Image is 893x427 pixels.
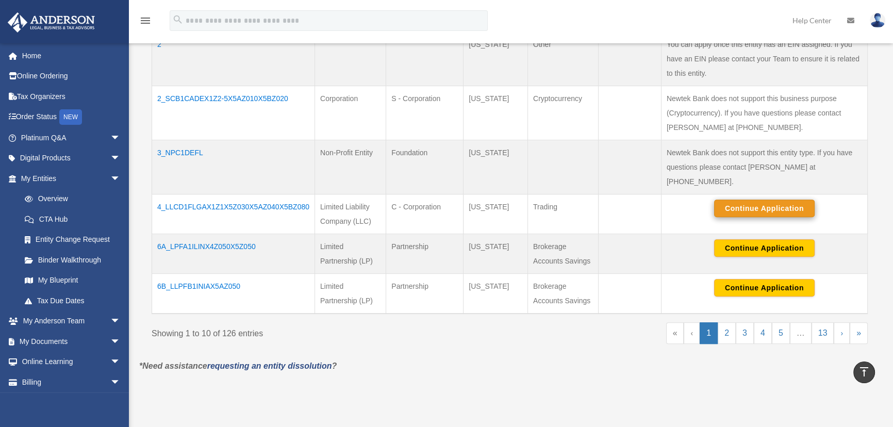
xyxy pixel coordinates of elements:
td: Partnership [386,234,464,274]
td: Limited Liability Company (LLC) [315,194,386,234]
a: First [666,322,684,344]
a: Next [834,322,850,344]
a: My Entitiesarrow_drop_down [7,168,131,189]
td: 6A_LPFA1ILINX4Z050X5Z050 [152,234,315,274]
td: Brokerage Accounts Savings [527,234,598,274]
a: 1 [700,322,718,344]
td: Newtek Bank does not support this business purpose (Cryptocurrency). If you have questions please... [661,86,867,140]
a: Tax Due Dates [14,290,131,311]
a: 13 [812,322,834,344]
a: Entity Change Request [14,229,131,250]
a: Online Ordering [7,66,136,87]
a: 3 [736,322,754,344]
td: Partnership [386,274,464,314]
td: 4_LLCD1FLGAX1Z1X5Z030X5AZ040X5BZ080 [152,194,315,234]
a: Platinum Q&Aarrow_drop_down [7,127,136,148]
i: menu [139,14,152,27]
td: Limited Partnership (LP) [315,274,386,314]
a: My Anderson Teamarrow_drop_down [7,311,136,332]
td: Newtek Bank does not support this entity type. If you have questions please contact [PERSON_NAME]... [661,140,867,194]
a: 2 [718,322,736,344]
i: vertical_align_top [858,366,870,378]
img: User Pic [870,13,885,28]
a: Overview [14,189,126,209]
td: Limited Partnership (LP) [315,234,386,274]
span: arrow_drop_down [110,331,131,352]
td: 2 [152,32,315,86]
td: Other [527,32,598,86]
td: [US_STATE] [464,140,528,194]
a: Billingarrow_drop_down [7,372,136,392]
td: 2_SCB1CADEX1Z2-5X5AZ010X5BZ020 [152,86,315,140]
button: Continue Application [714,239,815,257]
td: Foundation [386,140,464,194]
a: Last [850,322,868,344]
span: arrow_drop_down [110,372,131,393]
div: NEW [59,109,82,125]
a: vertical_align_top [853,362,875,383]
a: … [790,322,812,344]
a: Tax Organizers [7,86,136,107]
span: arrow_drop_down [110,168,131,189]
td: S - Corporation [386,86,464,140]
td: Corporation [315,86,386,140]
i: search [172,14,184,25]
a: CTA Hub [14,209,131,229]
img: Anderson Advisors Platinum Portal [5,12,98,32]
td: [US_STATE] [464,234,528,274]
a: 5 [772,322,790,344]
td: [US_STATE] [464,86,528,140]
span: arrow_drop_down [110,148,131,169]
td: C - Corporation [386,194,464,234]
a: Events Calendar [7,392,136,413]
td: You can apply once this entity has an EIN assigned. If you have an EIN please contact your Team t... [661,32,867,86]
a: Binder Walkthrough [14,250,131,270]
a: Online Learningarrow_drop_down [7,352,136,372]
button: Continue Application [714,200,815,217]
td: Non-Profit Entity [315,140,386,194]
div: Showing 1 to 10 of 126 entries [152,322,502,341]
em: *Need assistance ? [139,362,337,370]
td: [US_STATE] [464,32,528,86]
a: Previous [684,322,700,344]
a: 4 [754,322,772,344]
td: [US_STATE] [464,274,528,314]
td: Brokerage Accounts Savings [527,274,598,314]
a: My Blueprint [14,270,131,291]
td: 6B_LLPFB1INIAX5AZ050 [152,274,315,314]
a: Home [7,45,136,66]
td: [US_STATE] [464,194,528,234]
span: arrow_drop_down [110,127,131,149]
td: 3_NPC1DEFL [152,140,315,194]
button: Continue Application [714,279,815,297]
a: Digital Productsarrow_drop_down [7,148,136,169]
a: Order StatusNEW [7,107,136,128]
a: requesting an entity dissolution [207,362,332,370]
a: My Documentsarrow_drop_down [7,331,136,352]
td: Trading [527,194,598,234]
a: menu [139,18,152,27]
span: arrow_drop_down [110,352,131,373]
td: Cryptocurrency [527,86,598,140]
span: arrow_drop_down [110,311,131,332]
